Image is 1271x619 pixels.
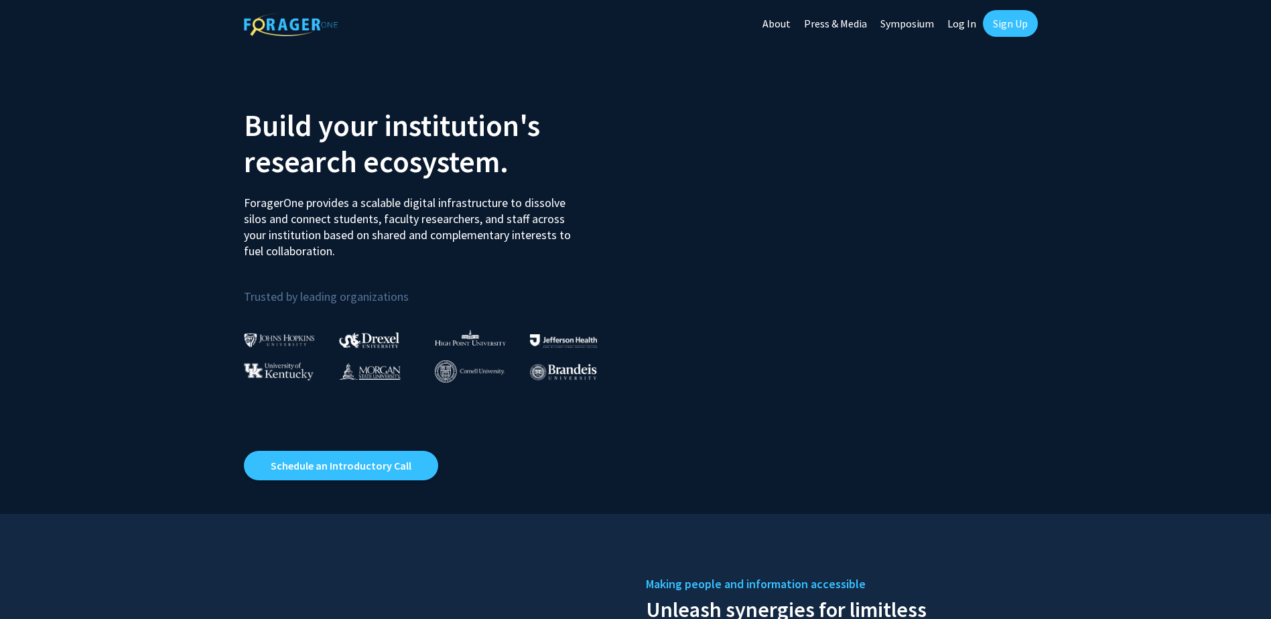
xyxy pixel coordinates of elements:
[244,333,315,347] img: Johns Hopkins University
[983,10,1038,37] a: Sign Up
[435,330,506,346] img: High Point University
[244,185,580,259] p: ForagerOne provides a scalable digital infrastructure to dissolve silos and connect students, fac...
[339,362,401,380] img: Morgan State University
[530,364,597,381] img: Brandeis University
[435,360,505,383] img: Cornell University
[244,107,626,180] h2: Build your institution's research ecosystem.
[244,362,314,381] img: University of Kentucky
[530,334,597,347] img: Thomas Jefferson University
[339,332,399,348] img: Drexel University
[244,270,626,307] p: Trusted by leading organizations
[244,13,338,36] img: ForagerOne Logo
[646,574,1028,594] h5: Making people and information accessible
[244,451,438,480] a: Opens in a new tab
